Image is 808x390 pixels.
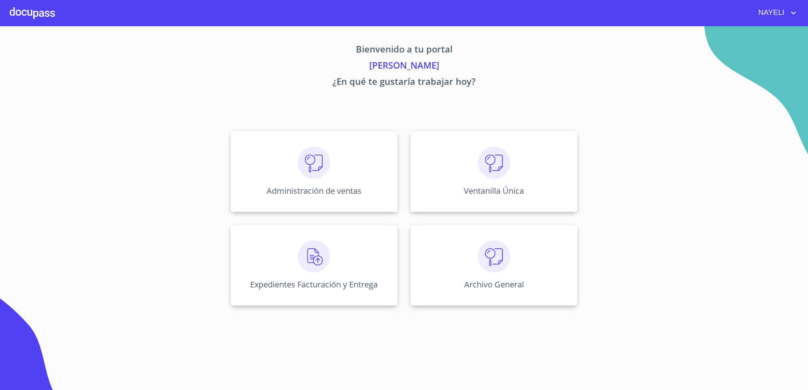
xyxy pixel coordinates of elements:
p: Ventanilla Única [464,185,524,196]
img: consulta.png [478,147,510,179]
img: carga.png [298,240,330,273]
p: ¿En qué te gustaría trabajar hoy? [155,75,653,91]
p: Bienvenido a tu portal [155,42,653,59]
span: NAYELI [752,6,789,19]
img: consulta.png [298,147,330,179]
p: Administración de ventas [267,185,362,196]
button: account of current user [752,6,798,19]
p: [PERSON_NAME] [155,59,653,75]
p: Expedientes Facturación y Entrega [250,279,378,290]
p: Archivo General [464,279,524,290]
img: consulta.png [478,240,510,273]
